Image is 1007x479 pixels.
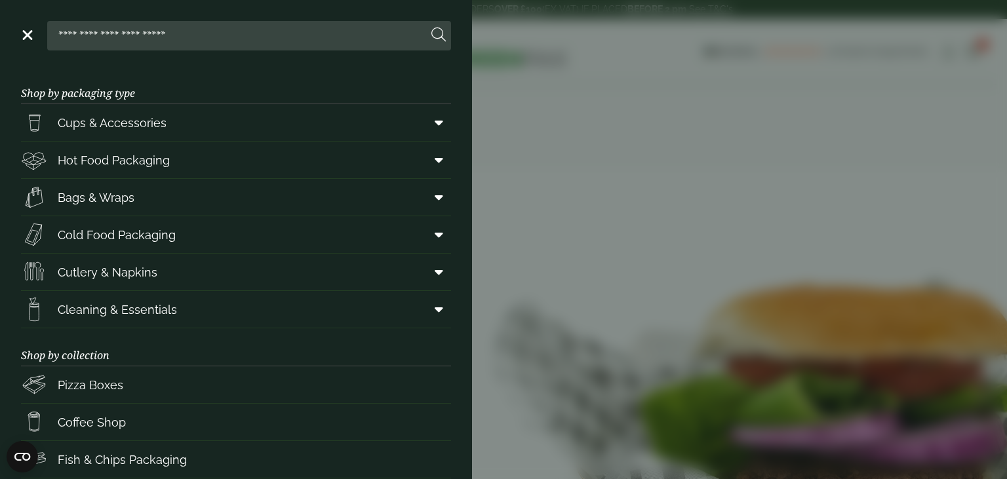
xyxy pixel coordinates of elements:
a: Cold Food Packaging [21,216,451,253]
span: Cutlery & Napkins [58,263,157,281]
span: Cups & Accessories [58,114,167,132]
a: Coffee Shop [21,404,451,440]
h3: Shop by collection [21,328,451,366]
img: open-wipe.svg [21,296,47,322]
a: Cups & Accessories [21,104,451,141]
span: Pizza Boxes [58,376,123,394]
img: Cutlery.svg [21,259,47,285]
button: Open CMP widget [7,441,38,472]
a: Pizza Boxes [21,366,451,403]
span: Cold Food Packaging [58,226,176,244]
img: Paper_carriers.svg [21,184,47,210]
a: Fish & Chips Packaging [21,441,451,478]
span: Cleaning & Essentials [58,301,177,318]
img: HotDrink_paperCup.svg [21,409,47,435]
a: Cutlery & Napkins [21,254,451,290]
span: Bags & Wraps [58,189,134,206]
a: Bags & Wraps [21,179,451,216]
img: Sandwich_box.svg [21,221,47,248]
img: PintNhalf_cup.svg [21,109,47,136]
span: Hot Food Packaging [58,151,170,169]
h3: Shop by packaging type [21,66,451,104]
a: Cleaning & Essentials [21,291,451,328]
span: Coffee Shop [58,413,126,431]
img: Pizza_boxes.svg [21,372,47,398]
img: Deli_box.svg [21,147,47,173]
a: Hot Food Packaging [21,142,451,178]
span: Fish & Chips Packaging [58,451,187,469]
